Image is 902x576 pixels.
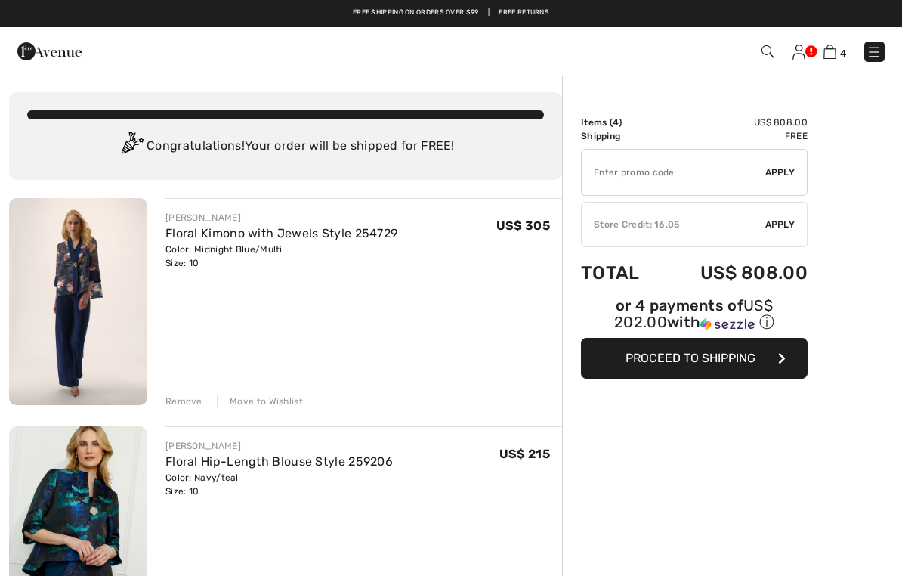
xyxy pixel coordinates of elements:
div: [PERSON_NAME] [165,439,393,453]
img: Search [761,45,774,58]
img: Floral Kimono with Jewels Style 254729 [9,198,147,405]
img: Congratulation2.svg [116,132,147,162]
td: Total [581,247,661,299]
span: US$ 305 [496,218,550,233]
span: Apply [765,166,795,179]
div: Color: Navy/teal Size: 10 [165,471,393,498]
img: Sezzle [700,317,755,331]
a: 1ère Avenue [17,43,82,57]
span: 4 [613,117,619,128]
span: US$ 202.00 [614,296,773,331]
div: or 4 payments of with [581,299,808,333]
td: Free [661,129,808,143]
span: US$ 215 [499,447,550,461]
div: Store Credit: 16.05 [582,218,765,231]
td: Items ( ) [581,116,661,129]
td: US$ 808.00 [661,247,808,299]
a: Free shipping on orders over $99 [353,8,479,18]
a: Free Returns [499,8,549,18]
div: Remove [165,395,202,408]
div: Move to Wishlist [217,395,303,408]
img: Menu [866,45,882,60]
div: [PERSON_NAME] [165,211,397,225]
span: Proceed to Shipping [626,351,755,365]
span: | [488,8,490,18]
input: Promo code [582,150,765,195]
a: Floral Hip-Length Blouse Style 259206 [165,454,393,469]
div: Color: Midnight Blue/Multi Size: 10 [165,243,397,270]
button: Proceed to Shipping [581,338,808,379]
div: or 4 payments ofUS$ 202.00withSezzle Click to learn more about Sezzle [581,299,808,338]
img: Shopping Bag [823,45,836,59]
td: US$ 808.00 [661,116,808,129]
a: Floral Kimono with Jewels Style 254729 [165,226,397,240]
div: Congratulations! Your order will be shipped for FREE! [27,132,544,162]
a: 4 [823,42,846,60]
span: Apply [765,218,795,231]
td: Shipping [581,129,661,143]
img: My Info [792,45,805,60]
span: 4 [840,48,846,59]
img: 1ère Avenue [17,36,82,67]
